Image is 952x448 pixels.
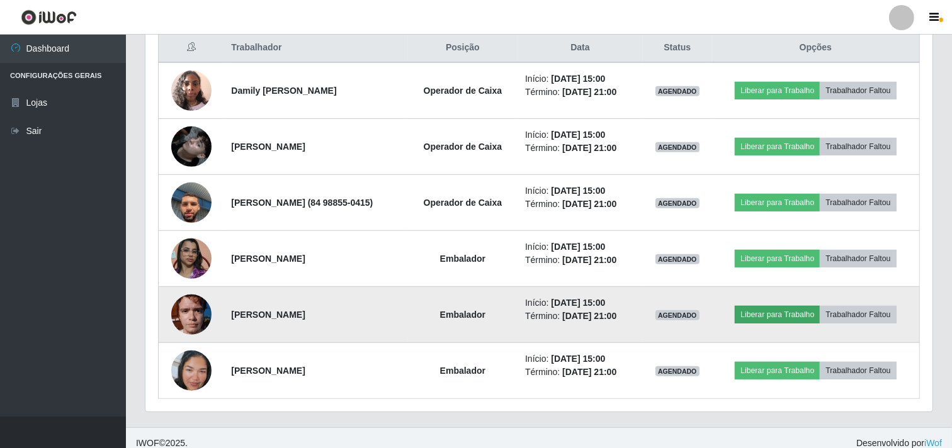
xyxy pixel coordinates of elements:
[424,198,502,208] strong: Operador de Caixa
[820,82,896,99] button: Trabalhador Faltou
[551,130,605,140] time: [DATE] 15:00
[525,128,635,142] li: Início:
[231,86,336,96] strong: Damily [PERSON_NAME]
[655,254,700,264] span: AGENDADO
[735,362,820,379] button: Liberar para Trabalho
[231,198,373,208] strong: [PERSON_NAME] (84 98855-0415)
[525,72,635,86] li: Início:
[655,86,700,96] span: AGENDADO
[525,184,635,198] li: Início:
[525,366,635,379] li: Término:
[231,366,305,376] strong: [PERSON_NAME]
[820,250,896,267] button: Trabalhador Faltou
[440,366,485,376] strong: Embalador
[21,9,77,25] img: CoreUI Logo
[562,199,616,209] time: [DATE] 21:00
[424,142,502,152] strong: Operador de Caixa
[231,310,305,320] strong: [PERSON_NAME]
[171,167,212,238] img: 1752607957253.jpeg
[525,296,635,310] li: Início:
[712,33,920,63] th: Opções
[424,86,502,96] strong: Operador de Caixa
[171,223,212,294] img: 1751582558486.jpeg
[562,255,616,265] time: [DATE] 21:00
[655,142,700,152] span: AGENDADO
[231,254,305,264] strong: [PERSON_NAME]
[525,198,635,211] li: Término:
[171,335,212,406] img: 1755394195779.jpeg
[820,306,896,323] button: Trabalhador Faltou
[440,310,485,320] strong: Embalador
[224,33,407,63] th: Trabalhador
[171,111,212,182] img: 1750963256706.jpeg
[820,362,896,379] button: Trabalhador Faltou
[408,33,518,63] th: Posição
[562,367,616,377] time: [DATE] 21:00
[231,142,305,152] strong: [PERSON_NAME]
[551,354,605,364] time: [DATE] 15:00
[820,138,896,155] button: Trabalhador Faltou
[525,86,635,99] li: Término:
[551,242,605,252] time: [DATE] 15:00
[924,438,942,448] a: iWof
[643,33,712,63] th: Status
[525,142,635,155] li: Término:
[525,240,635,254] li: Início:
[562,87,616,97] time: [DATE] 21:00
[735,250,820,267] button: Liberar para Trabalho
[171,64,212,117] img: 1667492486696.jpeg
[735,138,820,155] button: Liberar para Trabalho
[562,311,616,321] time: [DATE] 21:00
[735,82,820,99] button: Liberar para Trabalho
[551,74,605,84] time: [DATE] 15:00
[820,194,896,211] button: Trabalhador Faltou
[551,298,605,308] time: [DATE] 15:00
[171,288,212,341] img: 1754441632912.jpeg
[655,198,700,208] span: AGENDADO
[525,254,635,267] li: Término:
[518,33,643,63] th: Data
[136,438,159,448] span: IWOF
[525,310,635,323] li: Término:
[562,143,616,153] time: [DATE] 21:00
[735,306,820,323] button: Liberar para Trabalho
[440,254,485,264] strong: Embalador
[735,194,820,211] button: Liberar para Trabalho
[655,366,700,376] span: AGENDADO
[655,310,700,320] span: AGENDADO
[551,186,605,196] time: [DATE] 15:00
[525,352,635,366] li: Início:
